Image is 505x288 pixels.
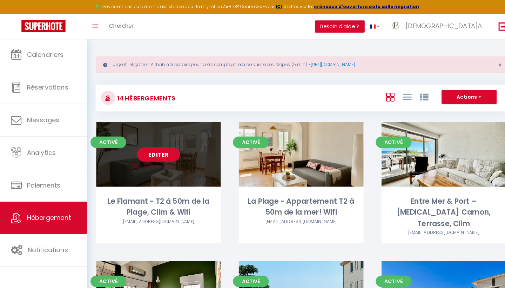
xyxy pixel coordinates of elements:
[228,270,263,281] span: Activé
[433,88,487,102] button: Actions
[234,192,356,214] div: La Plage - Appartement T2 à 50m de la mer! Wifi
[26,113,58,122] span: Messages
[21,19,64,32] img: Super Booking
[383,20,393,31] img: ...
[94,214,216,221] div: Airbnb
[368,270,403,281] span: Activé
[94,55,497,71] div: Urgent : Migration Airbnb nécessaire pour votre compte, merci de suivre ces étapes (5 min) -
[26,49,62,58] span: Calendriers
[26,81,67,90] span: Réservations
[228,134,263,145] span: Activé
[374,225,496,231] div: Airbnb
[6,3,27,24] button: Ouvrir le widget de chat LiveChat
[488,61,492,67] button: Close
[378,89,387,100] a: Vue en Box
[395,89,403,100] a: Vue en Liste
[308,4,411,9] a: créneaux d'ouverture de la salle migration
[411,89,420,100] a: Vue par Groupe
[27,241,67,249] span: Notifications
[374,192,496,225] div: Entre Mer & Port – [MEDICAL_DATA] Carnon, Terrasse, Clim
[26,145,55,154] span: Analytics
[134,144,176,158] a: Editer
[304,60,348,66] a: [URL][DOMAIN_NAME]
[89,270,124,281] span: Activé
[113,88,172,104] h3: 14 Hébergements
[26,177,59,186] span: Paiements
[270,4,277,9] a: ICI
[26,209,69,218] span: Hébergement
[377,14,481,38] a: ... [DEMOGRAPHIC_DATA]A
[107,21,131,29] span: Chercher
[89,134,124,145] span: Activé
[309,20,357,32] button: Besoin d'aide ?
[488,59,492,68] span: ×
[234,214,356,221] div: Airbnb
[398,21,472,30] span: [DEMOGRAPHIC_DATA]A
[102,14,136,38] a: Chercher
[489,21,497,30] img: logout
[368,134,403,145] span: Activé
[94,192,216,214] div: Le Flamant - T2 à 50m de la Plage, Clim & Wifi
